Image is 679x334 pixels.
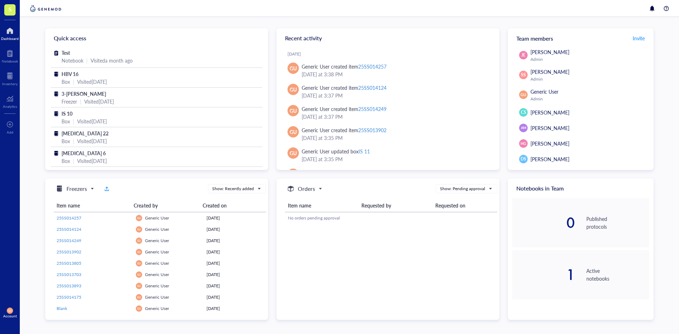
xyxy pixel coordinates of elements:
[298,184,315,193] h5: Orders
[530,109,569,116] span: [PERSON_NAME]
[62,98,77,105] div: Freezer
[3,104,17,109] div: Analytics
[2,70,18,86] a: Inventory
[57,305,130,312] a: Blank
[131,199,200,212] th: Created by
[358,127,387,134] div: 25SS013902
[530,57,646,62] div: Admin
[62,90,106,97] span: 3-[PERSON_NAME]
[302,105,387,113] div: Generic User created item
[302,63,387,70] div: Generic User created item
[290,128,297,136] span: GU
[8,309,11,312] span: GU
[512,268,575,282] div: 1
[302,155,488,163] div: [DATE] at 3:35 PM
[77,78,107,86] div: Visited [DATE]
[137,262,140,265] span: GU
[91,57,133,64] div: Visited a month ago
[632,33,645,44] a: Invite
[145,294,169,300] span: Generic User
[57,238,81,244] span: 25SS014249
[137,217,140,219] span: GU
[137,307,140,310] span: GU
[3,93,17,109] a: Analytics
[290,107,297,115] span: GU
[302,92,488,99] div: [DATE] at 3:37 PM
[66,184,87,193] h5: Freezers
[207,294,263,300] div: [DATE]
[521,52,526,58] span: JE
[137,251,140,253] span: GU
[358,105,387,112] div: 25SS014249
[530,48,569,55] span: [PERSON_NAME]
[521,72,526,78] span: SS
[508,28,654,48] div: Team members
[28,4,63,13] img: genemod-logo
[137,285,140,287] span: GU
[145,271,169,277] span: Generic User
[2,82,18,86] div: Inventory
[530,88,558,95] span: Generic User
[512,216,575,230] div: 0
[145,238,169,244] span: Generic User
[277,28,499,48] div: Recent activity
[73,117,74,125] div: |
[145,305,169,311] span: Generic User
[302,113,488,121] div: [DATE] at 3:37 PM
[145,226,169,232] span: Generic User
[530,156,569,163] span: [PERSON_NAME]
[207,271,263,278] div: [DATE]
[145,249,169,255] span: Generic User
[137,228,140,231] span: GU
[282,60,494,81] a: GUGeneric User created item25SS014257[DATE] at 3:38 PM
[207,283,263,289] div: [DATE]
[84,98,114,105] div: Visited [DATE]
[521,92,526,98] span: GU
[54,199,131,212] th: Item name
[73,157,74,165] div: |
[633,35,645,42] span: Invite
[45,28,268,48] div: Quick access
[358,63,387,70] div: 25SS014257
[530,96,646,102] div: Admin
[207,260,263,266] div: [DATE]
[302,134,488,142] div: [DATE] at 3:35 PM
[433,199,497,212] th: Requested on
[530,76,646,82] div: Admin
[57,271,81,277] span: 25SS013703
[62,78,70,86] div: Box
[1,25,19,41] a: Dashboard
[62,117,70,125] div: Box
[73,137,74,145] div: |
[207,249,263,255] div: [DATE]
[62,110,72,117] span: IS 10
[530,140,569,147] span: [PERSON_NAME]
[212,186,254,192] div: Show: Recently added
[530,124,569,131] span: [PERSON_NAME]
[282,81,494,102] a: GUGeneric User created item25SS014124[DATE] at 3:37 PM
[137,239,140,242] span: GU
[359,199,432,212] th: Requested by
[2,59,18,63] div: Notebook
[282,145,494,166] a: GUGeneric User updated boxIS 11[DATE] at 3:35 PM
[77,117,107,125] div: Visited [DATE]
[359,148,370,155] div: IS 11
[288,51,494,57] div: [DATE]
[57,215,81,221] span: 25SS014257
[73,78,74,86] div: |
[57,305,67,311] span: Blank
[80,98,81,105] div: |
[62,157,70,165] div: Box
[57,238,130,244] a: 25SS014249
[530,68,569,75] span: [PERSON_NAME]
[1,36,19,41] div: Dashboard
[57,283,81,289] span: 25SS013893
[440,186,485,192] div: Show: Pending approval
[7,130,13,134] div: Add
[62,70,79,77] span: HBV 16
[77,137,107,145] div: Visited [DATE]
[57,271,130,278] a: 25SS013703
[62,49,70,56] span: Test
[57,260,130,266] a: 25SS013805
[145,260,169,266] span: Generic User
